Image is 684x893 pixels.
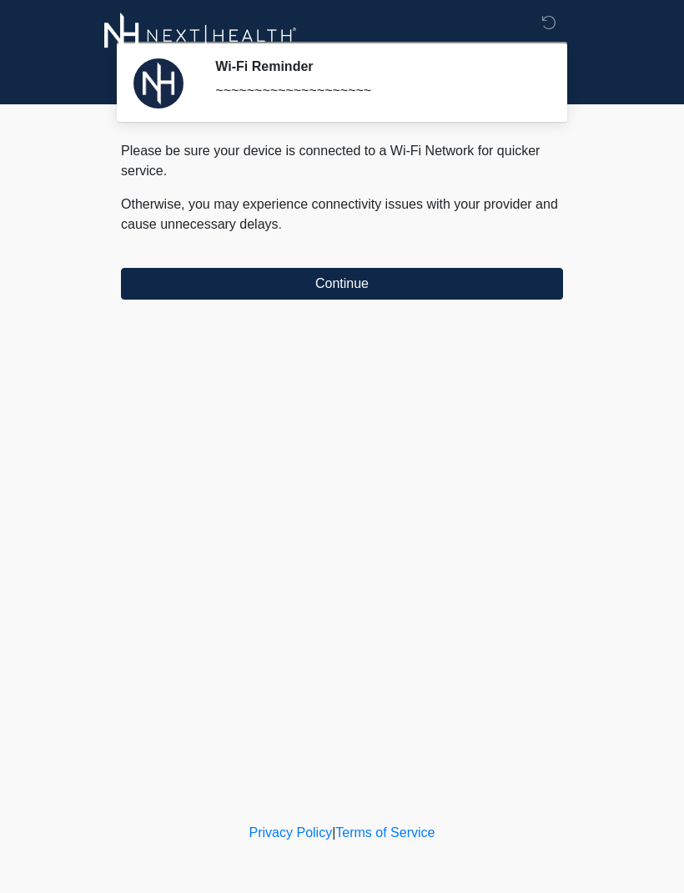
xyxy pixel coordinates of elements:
[249,825,333,840] a: Privacy Policy
[335,825,435,840] a: Terms of Service
[215,81,538,101] div: ~~~~~~~~~~~~~~~~~~~~
[121,141,563,181] p: Please be sure your device is connected to a Wi-Fi Network for quicker service.
[104,13,297,58] img: Next-Health Logo
[121,268,563,300] button: Continue
[133,58,184,108] img: Agent Avatar
[121,194,563,235] p: Otherwise, you may experience connectivity issues with your provider and cause unnecessary delays
[279,217,282,231] span: .
[332,825,335,840] a: |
